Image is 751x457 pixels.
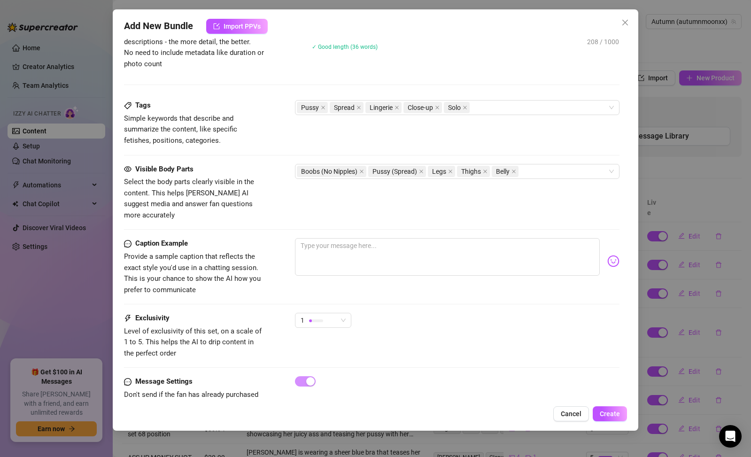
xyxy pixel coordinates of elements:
[372,166,417,177] span: Pussy (Spread)
[124,178,254,219] span: Select the body parts clearly visible in the content. This helps [PERSON_NAME] AI suggest media a...
[368,166,426,177] span: Pussy (Spread)
[463,105,467,110] span: close
[312,44,378,50] span: ✓ Good length (36 words)
[213,23,220,30] span: import
[553,406,589,421] button: Cancel
[492,166,519,177] span: Belly
[618,19,633,26] span: Close
[330,102,364,113] span: Spread
[334,102,355,113] span: Spread
[301,313,304,327] span: 1
[359,169,364,174] span: close
[135,377,193,386] strong: Message Settings
[301,102,319,113] span: Pussy
[135,314,170,322] strong: Exclusivity
[301,166,357,177] span: Boobs (No Nipples)
[135,165,194,173] strong: Visible Body Parts
[124,114,237,145] span: Simple keywords that describe and summarize the content, like specific fetishes, positions, categ...
[719,425,742,448] div: Open Intercom Messenger
[356,105,361,110] span: close
[297,166,366,177] span: Boobs (No Nipples)
[561,410,581,418] span: Cancel
[408,102,433,113] span: Close-up
[135,101,151,109] strong: Tags
[370,102,393,113] span: Lingerie
[297,102,328,113] span: Pussy
[124,15,269,68] span: Write a detailed description of the content in a few sentences. Avoid vague or implied descriptio...
[448,102,461,113] span: Solo
[461,166,481,177] span: Thighs
[124,327,262,357] span: Level of exclusivity of this set, on a scale of 1 to 5. This helps the AI to drip content in the ...
[448,169,453,174] span: close
[321,105,325,110] span: close
[403,102,442,113] span: Close-up
[607,255,619,267] img: svg%3e
[419,169,424,174] span: close
[435,105,440,110] span: close
[618,15,633,30] button: Close
[395,105,399,110] span: close
[365,102,402,113] span: Lingerie
[124,252,261,294] span: Provide a sample caption that reflects the exact style you'd use in a chatting session. This is y...
[124,313,132,324] span: thunderbolt
[593,406,627,421] button: Create
[483,169,488,174] span: close
[444,102,470,113] span: Solo
[124,165,132,173] span: eye
[224,23,261,30] span: Import PPVs
[124,390,258,410] span: Don't send if the fan has already purchased any media in this bundle
[135,239,188,248] strong: Caption Example
[432,166,446,177] span: Legs
[621,19,629,26] span: close
[511,169,516,174] span: close
[206,19,268,34] button: Import PPVs
[496,166,510,177] span: Belly
[600,410,620,418] span: Create
[428,166,455,177] span: Legs
[124,19,193,34] span: Add New Bundle
[457,166,490,177] span: Thighs
[124,102,132,109] span: tag
[124,376,132,387] span: message
[124,238,132,249] span: message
